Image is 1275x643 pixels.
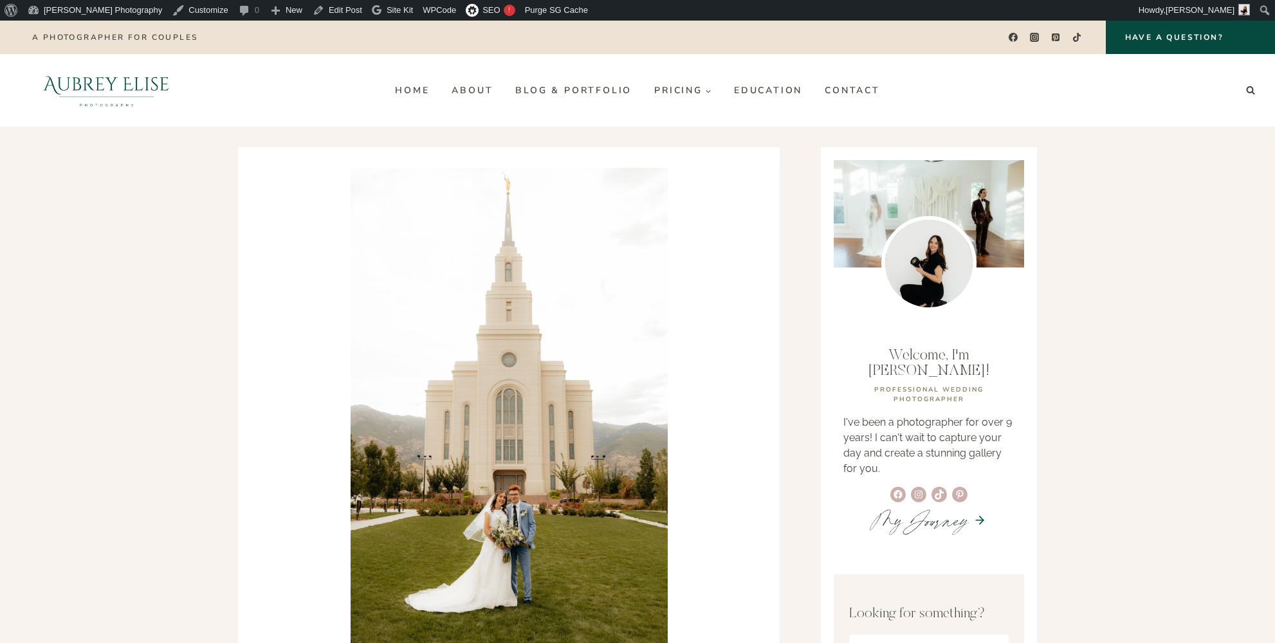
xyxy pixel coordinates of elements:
[384,80,891,101] nav: Primary
[1004,28,1022,47] a: Facebook
[351,168,668,643] img: Bride and groom at the layton temple
[843,385,1014,404] p: professional WEDDING PHOTOGRAPHER
[15,54,197,127] img: Aubrey Elise Photography
[504,80,643,101] a: Blog & Portfolio
[1047,28,1065,47] a: Pinterest
[1068,28,1087,47] a: TikTok
[1166,5,1234,15] span: [PERSON_NAME]
[843,348,1014,379] p: Welcome, I'm [PERSON_NAME]!
[814,80,892,101] a: Contact
[904,502,968,539] em: Journey
[722,80,813,101] a: Education
[1106,21,1275,54] a: Have a Question?
[654,86,711,95] span: Pricing
[504,5,515,16] div: !
[482,5,500,15] span: SEO
[384,80,441,101] a: Home
[387,5,413,15] span: Site Kit
[849,604,1009,625] p: Looking for something?
[441,80,504,101] a: About
[643,80,723,101] a: Pricing
[1242,82,1260,100] button: View Search Form
[1025,28,1044,47] a: Instagram
[32,33,197,42] p: A photographer for couples
[843,415,1014,476] p: I've been a photographer for over 9 years! I can't wait to capture your day and create a stunning...
[872,502,968,539] a: MyJourney
[881,216,977,311] img: Utah wedding photographer Aubrey Williams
